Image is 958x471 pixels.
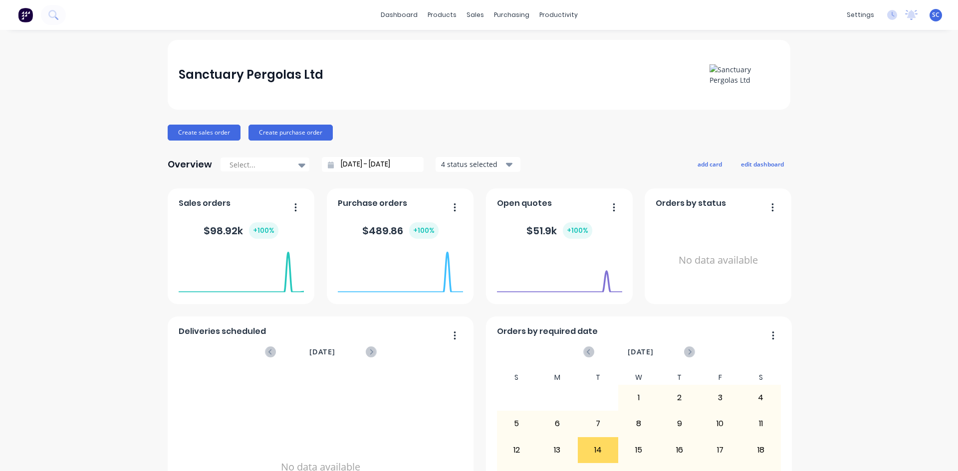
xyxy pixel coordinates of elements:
div: productivity [534,7,583,22]
img: Factory [18,7,33,22]
div: No data available [656,213,781,308]
button: 4 status selected [436,157,520,172]
div: 2 [660,385,700,410]
span: [DATE] [309,346,335,357]
div: sales [462,7,489,22]
button: add card [691,157,728,170]
div: 3 [700,385,740,410]
div: 12 [497,438,537,463]
div: 1 [619,385,659,410]
div: 17 [700,438,740,463]
div: 15 [619,438,659,463]
div: purchasing [489,7,534,22]
span: Purchase orders [338,197,407,209]
button: Create sales order [168,125,240,141]
div: $ 51.9k [526,222,592,239]
div: 8 [619,411,659,436]
div: 18 [741,438,781,463]
div: 4 status selected [441,159,504,169]
div: Overview [168,155,212,174]
div: F [700,370,740,385]
div: 14 [578,438,618,463]
div: S [496,370,537,385]
span: SC [932,10,940,19]
div: T [578,370,619,385]
div: W [618,370,659,385]
span: Open quotes [497,197,552,209]
a: dashboard [376,7,423,22]
div: $ 489.86 [362,222,439,239]
div: 7 [578,411,618,436]
button: edit dashboard [734,157,790,170]
div: Sanctuary Pergolas Ltd [179,65,323,85]
div: + 100 % [249,222,278,239]
div: 13 [537,438,577,463]
div: 16 [660,438,700,463]
div: $ 98.92k [204,222,278,239]
div: + 100 % [563,222,592,239]
span: Orders by status [656,197,726,209]
span: Sales orders [179,197,231,209]
div: 6 [537,411,577,436]
div: 11 [741,411,781,436]
div: 4 [741,385,781,410]
img: Sanctuary Pergolas Ltd [710,64,779,85]
div: 10 [700,411,740,436]
div: settings [842,7,879,22]
div: S [740,370,781,385]
button: Create purchase order [248,125,333,141]
span: [DATE] [628,346,654,357]
div: 9 [660,411,700,436]
div: 5 [497,411,537,436]
div: + 100 % [409,222,439,239]
div: products [423,7,462,22]
div: T [659,370,700,385]
div: M [537,370,578,385]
